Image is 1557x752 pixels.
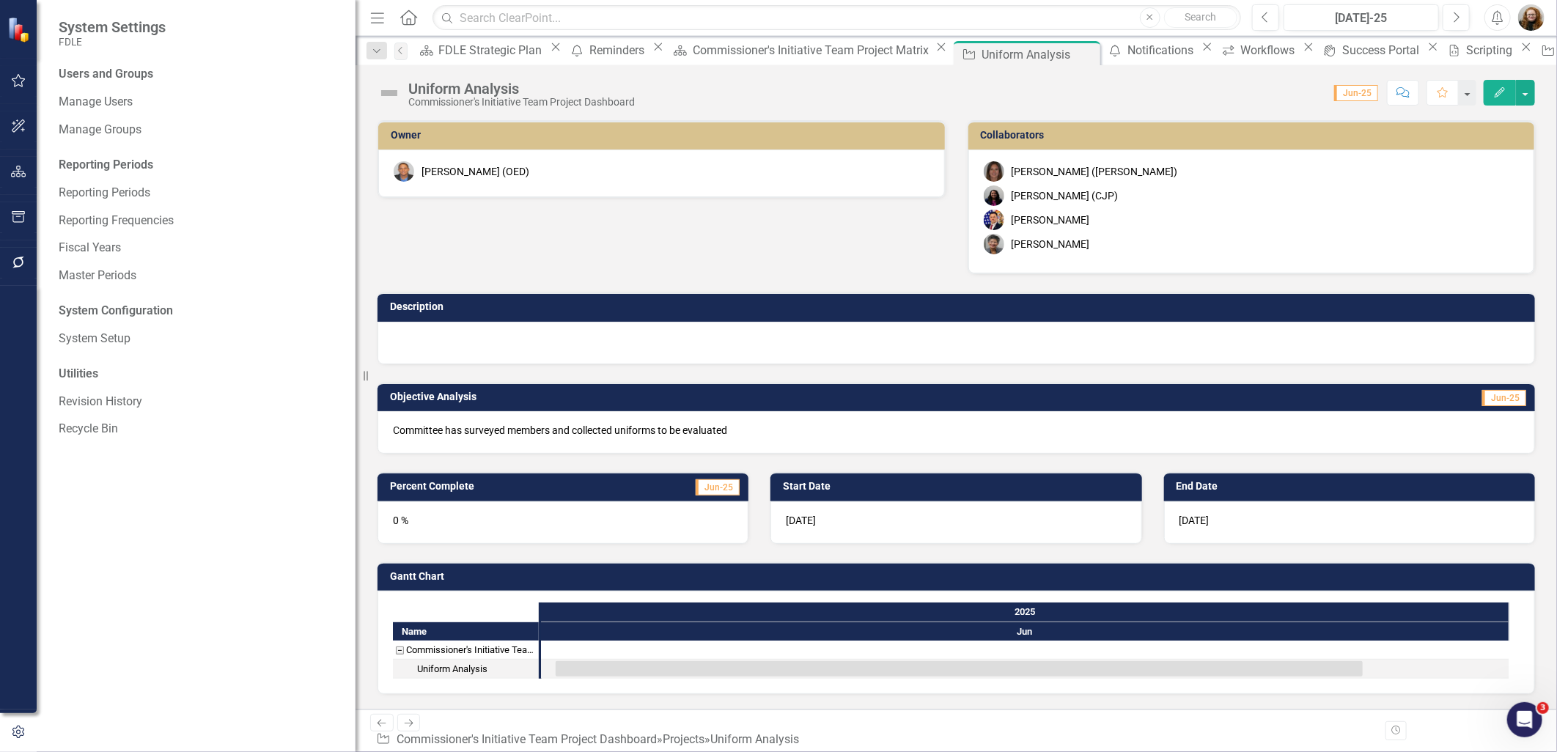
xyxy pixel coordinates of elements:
[415,41,547,59] a: FDLE Strategic Plan
[984,234,1004,254] img: Eva Rhody
[1240,41,1299,59] div: Workflows
[390,481,618,492] h3: Percent Complete
[59,157,341,174] div: Reporting Periods
[393,660,539,679] div: Uniform Analysis
[1289,10,1434,27] div: [DATE]-25
[693,41,932,59] div: Commissioner's Initiative Team Project Matrix
[432,5,1241,31] input: Search ClearPoint...
[663,732,704,746] a: Projects
[59,240,341,257] a: Fiscal Years
[1216,41,1299,59] a: Workflows
[783,481,1134,492] h3: Start Date
[391,130,938,141] h3: Owner
[393,641,539,660] div: Commissioner's Initiative Team Project Dashboard
[984,185,1004,206] img: Melissa Bujeda
[59,122,341,139] a: Manage Groups
[1012,237,1090,251] div: [PERSON_NAME]
[376,731,805,748] div: » »
[59,331,341,347] a: System Setup
[378,501,748,544] div: 0 %
[417,660,487,679] div: Uniform Analysis
[1334,85,1378,101] span: Jun-25
[984,210,1004,230] img: Rob Giddens
[1179,515,1210,526] span: [DATE]
[1284,4,1439,31] button: [DATE]-25
[1442,41,1517,59] a: Scripting
[59,394,341,410] a: Revision History
[668,41,932,59] a: Commissioner's Initiative Team Project Matrix
[7,17,33,43] img: ClearPoint Strategy
[1103,41,1198,59] a: Notifications
[982,45,1097,64] div: Uniform Analysis
[541,602,1509,622] div: 2025
[408,81,635,97] div: Uniform Analysis
[59,36,166,48] small: FDLE
[696,479,740,495] span: Jun-25
[565,41,649,59] a: Reminders
[393,641,539,660] div: Task: Commissioner's Initiative Team Project Dashboard Start date: 2025-06-01 End date: 2025-06-02
[1164,7,1237,28] button: Search
[59,94,341,111] a: Manage Users
[59,18,166,36] span: System Settings
[408,97,635,108] div: Commissioner's Initiative Team Project Dashboard
[59,185,341,202] a: Reporting Periods
[1012,164,1178,179] div: [PERSON_NAME] ([PERSON_NAME])
[394,161,414,182] img: Annie White
[59,66,341,83] div: Users and Groups
[556,661,1363,677] div: Task: Start date: 2025-06-01 End date: 2025-06-26
[1482,390,1526,406] span: Jun-25
[981,130,1528,141] h3: Collaborators
[393,660,539,679] div: Task: Start date: 2025-06-01 End date: 2025-06-26
[1518,4,1545,31] img: Jennifer Siddoway
[1342,41,1424,59] div: Success Portal
[541,622,1509,641] div: Jun
[1507,702,1542,737] iframe: Intercom live chat
[390,571,1528,582] h3: Gantt Chart
[1012,213,1090,227] div: [PERSON_NAME]
[1185,11,1216,23] span: Search
[390,301,1528,312] h3: Description
[59,366,341,383] div: Utilities
[1012,188,1119,203] div: [PERSON_NAME] (CJP)
[1127,41,1198,59] div: Notifications
[589,41,649,59] div: Reminders
[393,423,1520,438] p: Committee has surveyed members and collected uniforms to be evaluated
[1537,702,1549,714] span: 3
[59,421,341,438] a: Recycle Bin
[59,268,341,284] a: Master Periods
[439,41,547,59] div: FDLE Strategic Plan
[786,515,816,526] span: [DATE]
[59,303,341,320] div: System Configuration
[1318,41,1424,59] a: Success Portal
[710,732,799,746] div: Uniform Analysis
[393,622,539,641] div: Name
[406,641,534,660] div: Commissioner's Initiative Team Project Dashboard
[422,164,529,179] div: [PERSON_NAME] (OED)
[378,81,401,105] img: Not Defined
[397,732,657,746] a: Commissioner's Initiative Team Project Dashboard
[1466,41,1517,59] div: Scripting
[390,391,1135,402] h3: Objective Analysis
[1177,481,1528,492] h3: End Date
[59,213,341,229] a: Reporting Frequencies
[984,161,1004,182] img: Chrystal Brunson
